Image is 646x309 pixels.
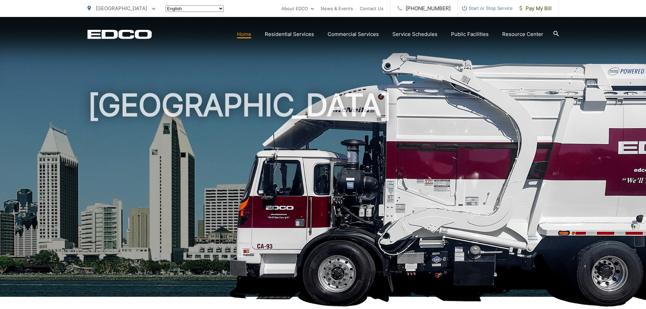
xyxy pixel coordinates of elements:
select: Select a language [165,5,224,12]
a: News & Events [321,4,353,13]
a: Service Schedules [392,30,437,38]
a: EDCD logo. Return to the homepage. [87,30,152,39]
a: Resource Center [502,30,543,38]
a: Home [237,30,251,38]
a: About EDCO [281,4,314,13]
a: Residential Services [265,30,314,38]
h1: [GEOGRAPHIC_DATA] [87,88,559,303]
a: Contact Us [360,4,384,13]
span: Pay My Bill [520,4,552,13]
a: Commercial Services [328,30,379,38]
span: [GEOGRAPHIC_DATA] [96,5,147,12]
a: Public Facilities [451,30,489,38]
